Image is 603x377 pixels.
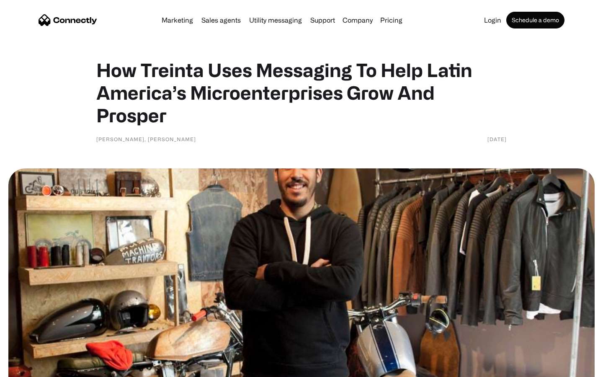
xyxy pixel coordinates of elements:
a: Marketing [158,17,196,23]
div: [DATE] [487,135,507,143]
div: Company [343,14,373,26]
a: Pricing [377,17,406,23]
aside: Language selected: English [8,362,50,374]
a: Sales agents [198,17,244,23]
h1: How Treinta Uses Messaging To Help Latin America’s Microenterprises Grow And Prosper [96,59,507,127]
a: Login [481,17,505,23]
a: Schedule a demo [506,12,564,28]
a: Support [307,17,338,23]
ul: Language list [17,362,50,374]
div: [PERSON_NAME], [PERSON_NAME] [96,135,196,143]
a: Utility messaging [246,17,305,23]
